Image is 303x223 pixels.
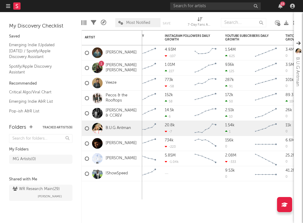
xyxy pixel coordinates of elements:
svg: Chart title [192,151,219,166]
input: Search... [221,18,266,27]
div: 101k [285,78,294,82]
div: 152k [165,93,173,97]
div: 287k [225,78,234,82]
div: My Discovery Checklist [9,23,72,30]
div: 2.51k [225,108,234,112]
div: -1.04k [165,160,179,164]
div: 41.2M [285,169,296,173]
svg: Chart title [132,106,159,121]
div: 58 [165,99,173,103]
svg: Chart title [252,76,279,91]
div: Shared with Me [9,176,72,183]
div: 156k [225,138,234,142]
div: 1.01M [165,63,175,67]
div: WR Research Main ( 29 ) [13,186,60,193]
svg: Chart title [192,76,219,91]
div: 5.85M [165,154,176,157]
div: Saved [9,33,72,40]
div: 50 [225,99,233,103]
div: 1.54k [225,123,234,127]
div: 1.54M [225,48,236,52]
div: Folders [9,124,26,131]
div: 625 [225,54,235,58]
div: 0 [285,85,288,88]
a: Spotify/Apple Discovery Assistant [9,63,66,76]
div: 172k [225,93,233,97]
a: [PERSON_NAME] [106,141,137,146]
span: [PERSON_NAME] [38,193,62,200]
div: -58 [165,84,174,88]
div: 936k [225,63,234,67]
div: 0 [285,69,288,73]
svg: Chart title [132,45,159,60]
div: 0 [225,145,227,148]
div: 14.5k [165,108,174,112]
div: 3.5M [285,63,294,67]
div: 20.8k [165,123,175,127]
svg: Chart title [252,121,279,136]
div: 15 [280,2,285,6]
a: IShowSpeed [106,171,128,176]
svg: Chart title [252,45,279,60]
div: 0 [285,160,288,163]
svg: Chart title [132,60,159,76]
div: 0 [285,130,288,133]
div: 0 [285,175,288,179]
div: 1 [225,130,231,134]
button: Save [163,22,171,25]
a: Veeze [106,80,116,86]
div: -107 [165,54,176,58]
div: 26k [285,108,292,112]
a: Emerging Indie A&R List [9,98,66,105]
svg: Chart title [132,166,159,181]
div: 0 [285,145,288,148]
div: YouTube Subscribers Daily Growth [225,34,270,41]
svg: Chart title [252,60,279,76]
div: 91 [225,84,233,88]
svg: Chart title [132,91,159,106]
svg: Chart title [252,151,279,166]
a: Emerging Indie (Updated [DATE]) / Spotify/Apple Discovery Assistant [9,42,66,60]
div: 0 [225,175,227,179]
div: -7 [165,130,172,134]
div: 7-Day Fans Added (7-Day Fans Added) [188,15,212,30]
div: Instagram Followers Daily Growth [165,34,210,41]
div: Filters [91,15,96,30]
div: 2.08M [225,154,236,157]
svg: Chart title [132,151,159,166]
a: Pop-ish A&R List [9,108,66,115]
a: [PERSON_NAME] & CCREV [106,108,139,118]
a: [PERSON_NAME] [PERSON_NAME] [106,63,139,73]
div: 6.6M [285,138,295,142]
div: Artist [85,36,130,39]
div: 10 [225,115,233,118]
svg: Chart title [192,45,219,60]
div: 25.2M [285,154,296,157]
div: 11k [285,123,291,127]
svg: Chart title [252,91,279,106]
svg: Chart title [132,121,159,136]
a: [PERSON_NAME] [106,156,137,161]
div: B.U.G Antman [294,57,301,86]
div: -333 [225,160,236,164]
div: 0 [285,54,288,58]
div: My Folders [9,146,72,153]
div: 89.3k [285,93,295,97]
div: 0 [285,115,288,118]
div: 6 [165,115,171,118]
a: B.U.G Antman [106,126,131,131]
button: Tracked Artists(9) [43,126,72,129]
input: Search for folders... [9,134,72,143]
div: 100 [285,99,295,103]
svg: Chart title [252,136,279,151]
div: A&R Pipeline [101,15,106,30]
svg: Chart title [192,91,219,106]
a: WR Research Main(29)[PERSON_NAME] [9,185,72,201]
div: 734k [165,138,174,142]
svg: Chart title [252,106,279,121]
svg: Chart title [132,76,159,91]
button: 15 [278,4,282,8]
div: Edit Columns [81,15,86,30]
div: Recommended [9,80,72,87]
div: MG Artists ( 0 ) [13,156,36,163]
